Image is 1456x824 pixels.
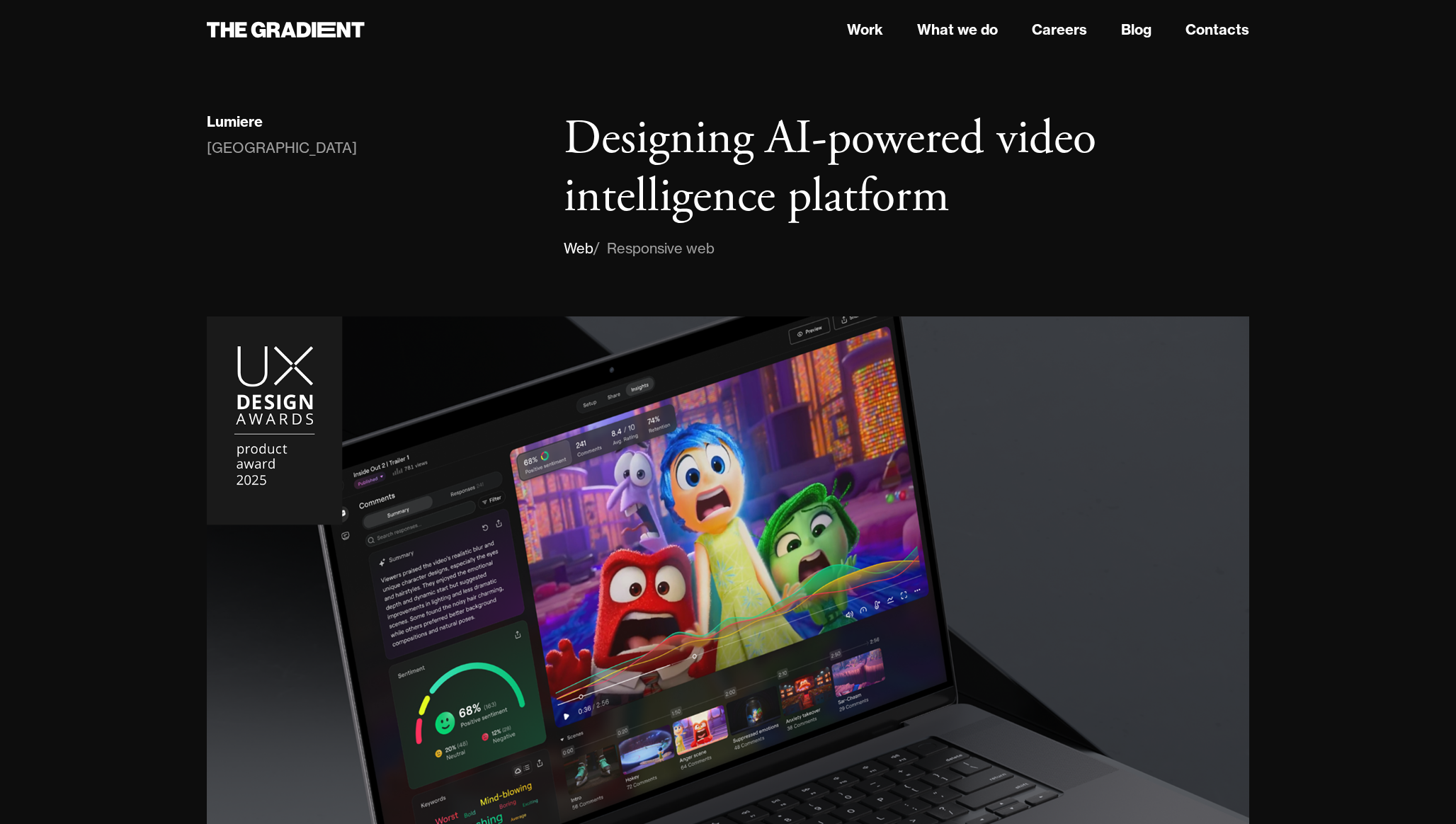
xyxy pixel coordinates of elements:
[593,237,715,260] div: / Responsive web
[207,113,263,131] div: Lumiere
[1185,19,1249,40] a: Contacts
[847,19,883,40] a: Work
[917,19,998,40] a: What we do
[207,137,357,159] div: [GEOGRAPHIC_DATA]
[564,110,1249,226] h1: Designing AI-powered video intelligence platform
[1032,19,1087,40] a: Careers
[1121,19,1151,40] a: Blog
[564,237,593,260] div: Web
